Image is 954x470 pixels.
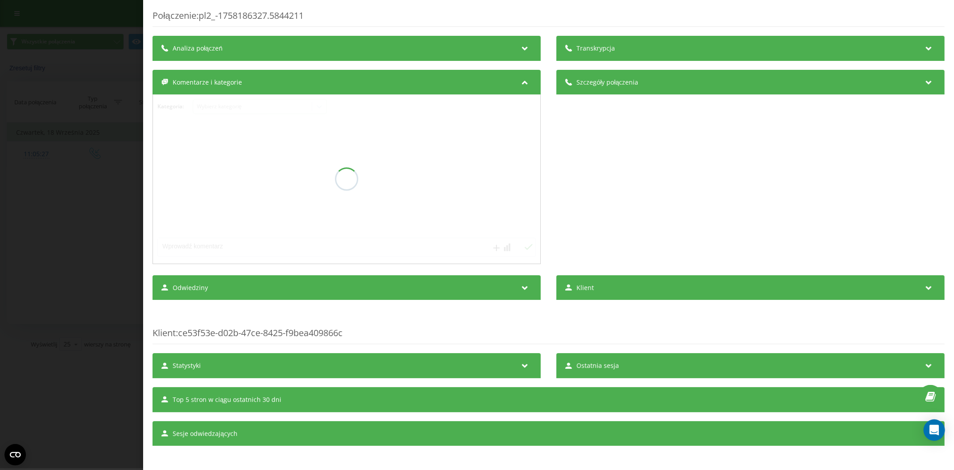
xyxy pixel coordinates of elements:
span: Komentarze i kategorie [173,78,242,87]
span: Sesje odwiedzających [173,429,237,438]
span: Ostatnia sesja [577,361,619,370]
div: Połączenie : pl2_-1758186327.5844211 [153,9,945,27]
span: Analiza połączeń [173,44,223,53]
span: Odwiedziny [173,283,208,292]
span: Klient [153,327,176,339]
span: Klient [577,283,594,292]
span: Top 5 stron w ciągu ostatnich 30 dni [173,395,281,404]
span: Statystyki [173,361,201,370]
span: Transkrypcja [577,44,615,53]
button: Open CMP widget [4,444,26,466]
div: Open Intercom Messenger [924,419,945,441]
div: : ce53f53e-d02b-47ce-8425-f9bea409866c [153,309,945,344]
span: Szczegóły połączenia [577,78,638,87]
